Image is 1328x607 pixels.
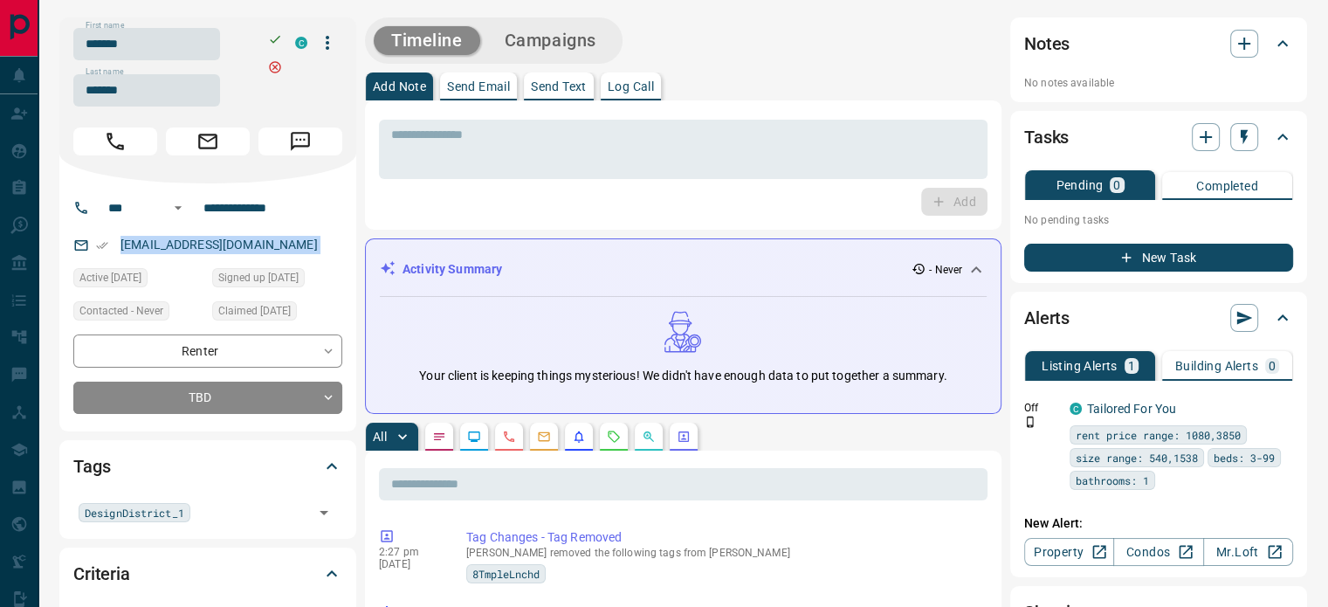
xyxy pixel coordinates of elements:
h2: Alerts [1024,304,1070,332]
p: - Never [929,262,962,278]
span: size range: 540,1538 [1076,449,1198,466]
div: Fri Mar 04 2022 [212,268,342,293]
a: Condos [1113,538,1203,566]
div: TBD [73,382,342,414]
p: Log Call [608,80,654,93]
svg: Agent Actions [677,430,691,444]
button: New Task [1024,244,1293,272]
p: No pending tasks [1024,207,1293,233]
svg: Requests [607,430,621,444]
label: Last name [86,66,124,78]
span: Call [73,128,157,155]
p: Activity Summary [403,260,502,279]
svg: Listing Alerts [572,430,586,444]
p: Pending [1056,179,1103,191]
p: Listing Alerts [1042,360,1118,372]
button: Timeline [374,26,480,55]
p: Completed [1196,180,1258,192]
button: Open [312,500,336,525]
span: DesignDistrict_1 [85,504,184,521]
div: Activity Summary- Never [380,253,987,286]
h2: Criteria [73,560,130,588]
a: Tailored For You [1087,402,1176,416]
span: Email [166,128,250,155]
a: [EMAIL_ADDRESS][DOMAIN_NAME] [120,238,318,252]
span: bathrooms: 1 [1076,472,1149,489]
p: 1 [1128,360,1135,372]
h2: Tags [73,452,110,480]
span: Contacted - Never [79,302,163,320]
span: Signed up [DATE] [218,269,299,286]
p: Building Alerts [1175,360,1258,372]
svg: Notes [432,430,446,444]
a: Property [1024,538,1114,566]
p: Tag Changes - Tag Removed [466,528,981,547]
svg: Emails [537,430,551,444]
p: Send Email [447,80,510,93]
p: [PERSON_NAME] removed the following tags from [PERSON_NAME] [466,547,981,559]
svg: Lead Browsing Activity [467,430,481,444]
div: condos.ca [1070,403,1082,415]
svg: Opportunities [642,430,656,444]
span: beds: 3-99 [1214,449,1275,466]
div: Fri Mar 04 2022 [73,268,203,293]
h2: Tasks [1024,123,1069,151]
p: Your client is keeping things mysterious! We didn't have enough data to put together a summary. [419,367,946,385]
p: Send Text [531,80,587,93]
p: Off [1024,400,1059,416]
p: Add Note [373,80,426,93]
button: Open [168,197,189,218]
div: Tags [73,445,342,487]
h2: Notes [1024,30,1070,58]
div: Notes [1024,23,1293,65]
p: 2:27 pm [379,546,440,558]
span: Message [258,128,342,155]
p: [DATE] [379,558,440,570]
div: condos.ca [295,37,307,49]
button: Campaigns [487,26,614,55]
div: Fri Mar 04 2022 [212,301,342,326]
svg: Email Verified [96,239,108,252]
div: Criteria [73,553,342,595]
span: rent price range: 1080,3850 [1076,426,1241,444]
p: No notes available [1024,75,1293,91]
svg: Calls [502,430,516,444]
span: Active [DATE] [79,269,141,286]
span: 8TmpleLnchd [472,565,540,583]
svg: Push Notification Only [1024,416,1036,428]
p: 0 [1269,360,1276,372]
p: New Alert: [1024,514,1293,533]
div: Tasks [1024,116,1293,158]
div: Renter [73,335,342,367]
label: First name [86,20,124,31]
a: Mr.Loft [1203,538,1293,566]
p: All [373,431,387,443]
span: Claimed [DATE] [218,302,291,320]
div: Alerts [1024,297,1293,339]
p: 0 [1113,179,1120,191]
